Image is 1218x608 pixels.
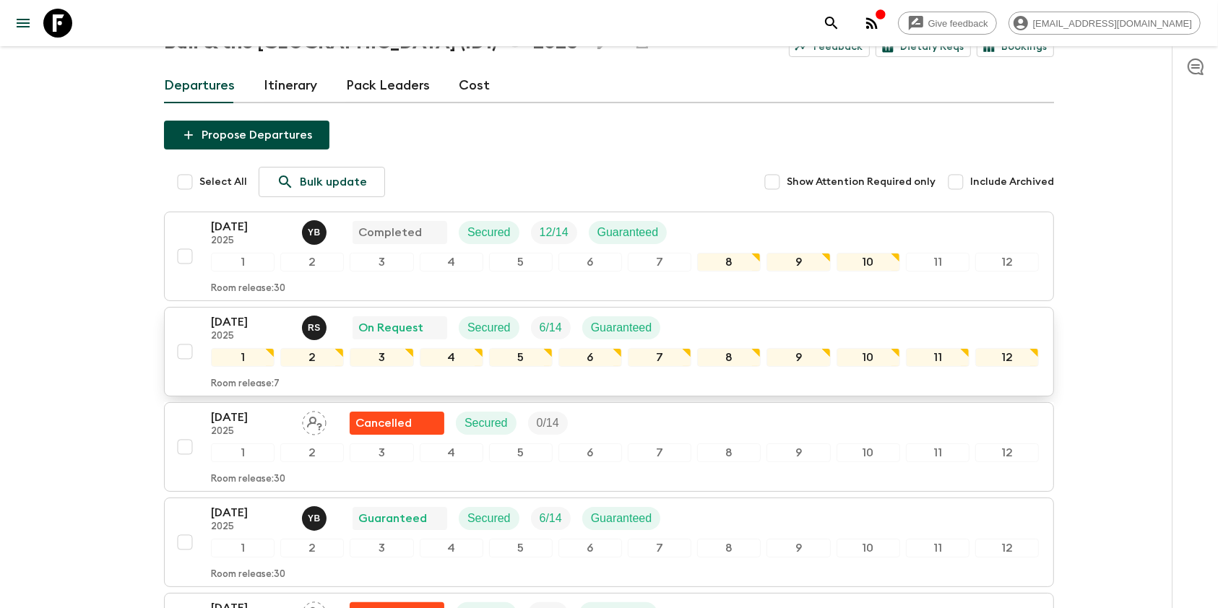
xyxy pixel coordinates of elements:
p: Secured [467,319,511,336]
div: 8 [697,539,761,557]
div: 7 [628,348,691,367]
div: 4 [420,539,483,557]
div: 12 [975,443,1039,462]
p: Cancelled [355,414,412,432]
div: 8 [697,253,761,272]
span: Show Attention Required only [787,175,936,189]
p: [DATE] [211,218,290,235]
div: 3 [350,539,413,557]
div: 10 [837,539,900,557]
div: Secured [459,221,519,244]
div: 12 [975,348,1039,367]
div: 10 [837,253,900,272]
p: Secured [467,510,511,527]
div: 7 [628,253,691,272]
div: 3 [350,253,413,272]
p: 6 / 14 [540,319,562,336]
div: 2 [280,348,344,367]
div: 10 [837,348,900,367]
div: Flash Pack cancellation [350,412,444,435]
div: 5 [489,443,553,462]
span: Give feedback [920,18,996,29]
button: [DATE]2025Yogi Bear (Indra Prayogi)CompletedSecuredTrip FillGuaranteed123456789101112Room release:30 [164,212,1054,301]
a: Cost [459,69,490,103]
div: Secured [459,507,519,530]
div: 9 [766,539,830,557]
p: Y B [308,513,321,524]
div: 2 [280,253,344,272]
div: Trip Fill [531,316,571,339]
div: 11 [906,539,969,557]
a: Departures [164,69,235,103]
div: 8 [697,443,761,462]
p: 0 / 14 [537,414,559,432]
a: Dietary Reqs [876,37,971,57]
div: 4 [420,253,483,272]
div: 5 [489,348,553,367]
p: Bulk update [300,173,367,191]
p: Room release: 7 [211,378,280,390]
div: 11 [906,348,969,367]
p: Completed [358,224,422,241]
div: 7 [628,539,691,557]
div: 9 [766,253,830,272]
p: 2025 [211,235,290,247]
div: 9 [766,348,830,367]
p: 2025 [211,521,290,533]
p: Guaranteed [591,510,652,527]
div: 5 [489,253,553,272]
span: Yogi Bear (Indra Prayogi) [302,511,329,522]
p: [DATE] [211,313,290,331]
div: Trip Fill [531,507,571,530]
div: 3 [350,348,413,367]
p: 2025 [211,331,290,342]
div: 4 [420,443,483,462]
button: menu [9,9,38,38]
div: Trip Fill [528,412,568,435]
span: Assign pack leader [302,415,327,427]
div: 7 [628,443,691,462]
button: [DATE]2025Assign pack leaderFlash Pack cancellationSecuredTrip Fill123456789101112Room release:30 [164,402,1054,492]
div: 1 [211,443,275,462]
div: Trip Fill [531,221,577,244]
div: Secured [459,316,519,339]
div: 6 [558,443,622,462]
p: Guaranteed [591,319,652,336]
a: Pack Leaders [346,69,430,103]
div: [EMAIL_ADDRESS][DOMAIN_NAME] [1008,12,1201,35]
p: 12 / 14 [540,224,569,241]
div: 12 [975,253,1039,272]
p: 6 / 14 [540,510,562,527]
div: 4 [420,348,483,367]
p: Guaranteed [597,224,659,241]
p: Room release: 30 [211,569,285,581]
div: 10 [837,443,900,462]
p: Secured [465,414,508,432]
div: 9 [766,443,830,462]
div: Secured [456,412,517,435]
p: 2025 [211,426,290,438]
div: 11 [906,253,969,272]
p: Room release: 30 [211,283,285,295]
p: [DATE] [211,409,290,426]
a: Itinerary [264,69,317,103]
p: Secured [467,224,511,241]
span: [EMAIL_ADDRESS][DOMAIN_NAME] [1025,18,1200,29]
span: Yogi Bear (Indra Prayogi) [302,225,329,236]
a: Give feedback [898,12,997,35]
div: 6 [558,253,622,272]
div: 1 [211,348,275,367]
span: Raka Sanjaya [302,320,329,331]
div: 3 [350,443,413,462]
div: 6 [558,348,622,367]
div: 12 [975,539,1039,557]
button: Propose Departures [164,121,329,149]
span: Select All [199,175,247,189]
button: [DATE]2025Yogi Bear (Indra Prayogi)GuaranteedSecuredTrip FillGuaranteed123456789101112Room releas... [164,498,1054,587]
button: YB [302,506,329,531]
p: On Request [358,319,423,336]
a: Bookings [977,37,1054,57]
button: RS [302,316,329,340]
span: Include Archived [970,175,1054,189]
p: [DATE] [211,504,290,521]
